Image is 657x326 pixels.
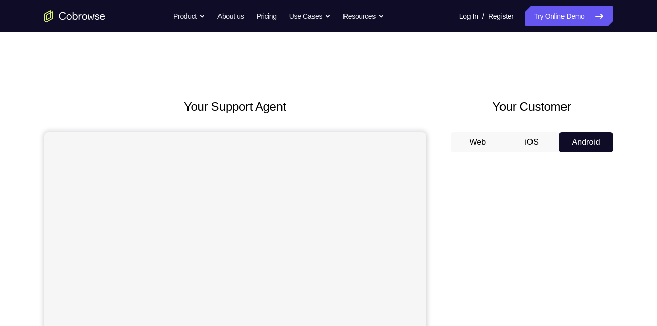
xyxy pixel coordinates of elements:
[44,97,426,116] h2: Your Support Agent
[343,6,384,26] button: Resources
[525,6,613,26] a: Try Online Demo
[451,97,613,116] h2: Your Customer
[488,6,513,26] a: Register
[559,132,613,152] button: Android
[289,6,331,26] button: Use Cases
[256,6,276,26] a: Pricing
[482,10,484,22] span: /
[44,10,105,22] a: Go to the home page
[459,6,478,26] a: Log In
[173,6,205,26] button: Product
[451,132,505,152] button: Web
[217,6,244,26] a: About us
[505,132,559,152] button: iOS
